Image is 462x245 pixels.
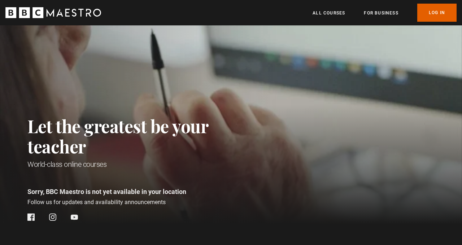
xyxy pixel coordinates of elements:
p: Sorry, BBC Maestro is not yet available in your location [27,187,240,197]
svg: BBC Maestro [5,7,101,18]
a: All Courses [313,9,345,17]
a: For business [364,9,398,17]
a: Log In [417,4,457,22]
p: Follow us for updates and availability announcements [27,198,240,207]
h2: Let the greatest be your teacher [27,116,240,156]
h1: World-class online courses [27,159,240,169]
nav: Primary [313,4,457,22]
